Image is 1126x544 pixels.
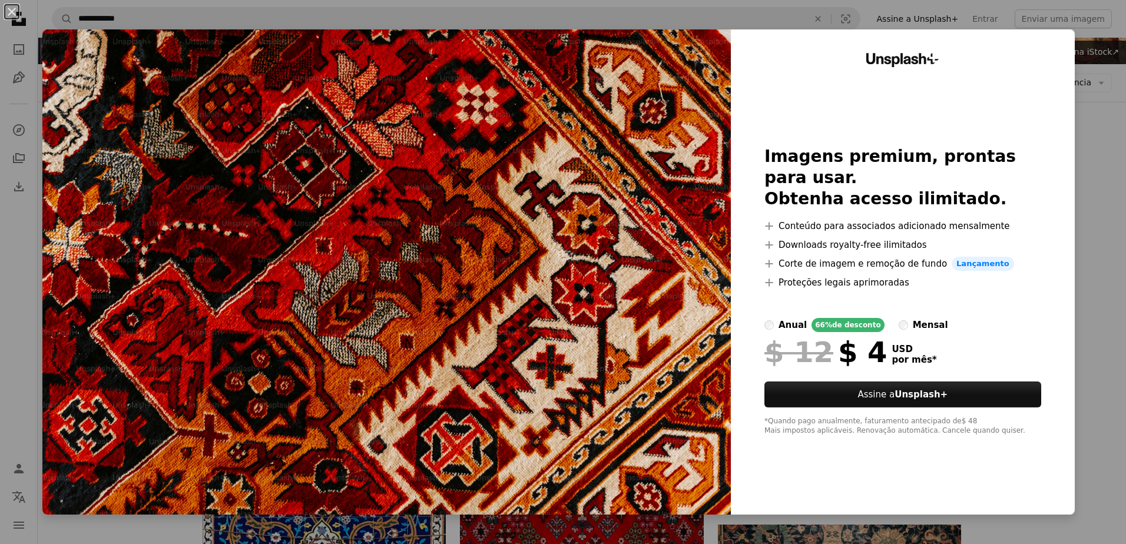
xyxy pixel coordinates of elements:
[952,257,1014,271] span: Lançamento
[764,276,1041,290] li: Proteções legais aprimoradas
[764,257,1041,271] li: Corte de imagem e remoção de fundo
[764,238,1041,252] li: Downloads royalty-free ilimitados
[764,417,1041,436] div: *Quando pago anualmente, faturamento antecipado de $ 48 Mais impostos aplicáveis. Renovação autom...
[913,318,948,332] div: mensal
[764,337,887,367] div: $ 4
[895,389,948,400] strong: Unsplash+
[764,382,1041,407] button: Assine aUnsplash+
[764,219,1041,233] li: Conteúdo para associados adicionado mensalmente
[899,320,908,330] input: mensal
[764,146,1041,210] h2: Imagens premium, prontas para usar. Obtenha acesso ilimitado.
[779,318,807,332] div: anual
[764,337,833,367] span: $ 12
[764,320,774,330] input: anual66%de desconto
[812,318,884,332] div: 66% de desconto
[892,344,936,354] span: USD
[892,354,936,365] span: por mês *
